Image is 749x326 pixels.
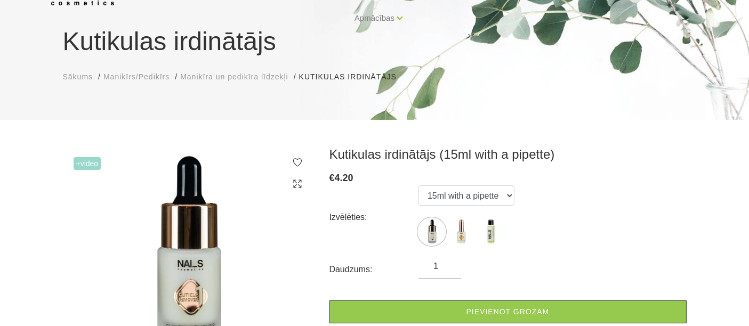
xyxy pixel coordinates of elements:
div: Izvēlēties: [329,209,419,226]
img: ... [418,218,445,245]
img: ... [448,218,474,245]
a: Manikīrs/Pedikīrs [103,71,170,83]
span: Manikīrs/Pedikīrs [103,72,170,81]
span: +Video [74,157,101,170]
span: 4.20 [335,173,353,183]
li: Kutikulas irdinātājs [299,71,407,83]
h3: Kutikulas irdinātājs (15ml with a pipette) [329,146,687,162]
a: Pievienot grozam [329,300,687,323]
span: € [329,173,335,183]
span: Sākums [63,72,93,81]
a: Sākums [63,71,93,83]
div: Daudzums: [329,261,419,278]
img: ... [477,218,504,245]
span: Manikīra un pedikīra līdzekļi [180,72,288,81]
a: Manikīra un pedikīra līdzekļi [180,71,288,83]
